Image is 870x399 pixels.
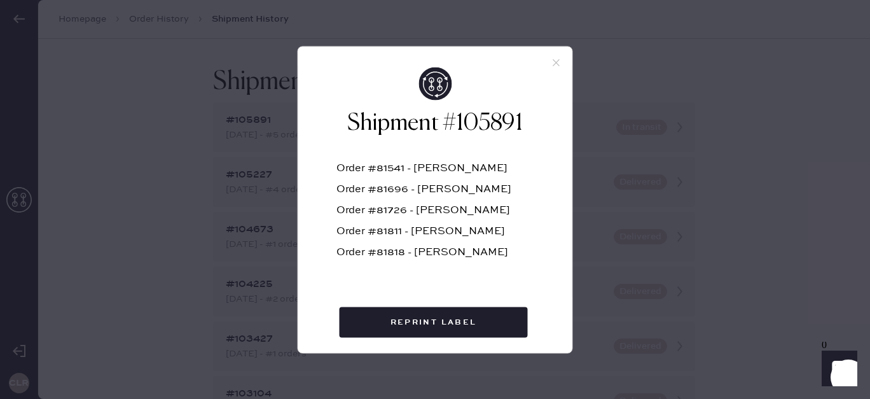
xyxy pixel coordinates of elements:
[336,205,534,226] div: Order #81726 - [PERSON_NAME]
[336,184,534,205] div: Order #81696 - [PERSON_NAME]
[336,247,534,268] div: Order #81818 - [PERSON_NAME]
[336,163,534,184] div: Order #81541 - [PERSON_NAME]
[340,307,528,337] button: Reprint Label
[336,226,534,247] div: Order #81811 - [PERSON_NAME]
[340,307,531,337] a: Reprint Label
[810,342,864,396] iframe: Front Chat
[336,108,534,138] h2: Shipment #105891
